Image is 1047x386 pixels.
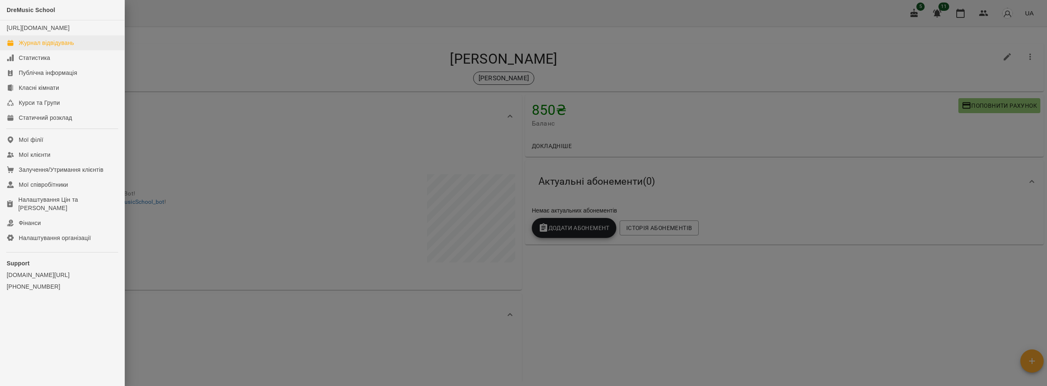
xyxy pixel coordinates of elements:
div: Мої клієнти [19,151,50,159]
a: [URL][DOMAIN_NAME] [7,25,69,31]
div: Мої співробітники [19,181,68,189]
a: [DOMAIN_NAME][URL] [7,271,118,279]
div: Курси та Групи [19,99,60,107]
div: Налаштування Цін та [PERSON_NAME] [18,195,118,212]
p: Support [7,259,118,267]
div: Журнал відвідувань [19,39,74,47]
div: Мої філії [19,136,43,144]
div: Залучення/Утримання клієнтів [19,166,104,174]
div: Налаштування організації [19,234,91,242]
a: [PHONE_NUMBER] [7,282,118,291]
div: Статистика [19,54,50,62]
span: DreMusic School [7,7,55,13]
div: Класні кімнати [19,84,59,92]
div: Статичний розклад [19,114,72,122]
div: Фінанси [19,219,41,227]
div: Публічна інформація [19,69,77,77]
